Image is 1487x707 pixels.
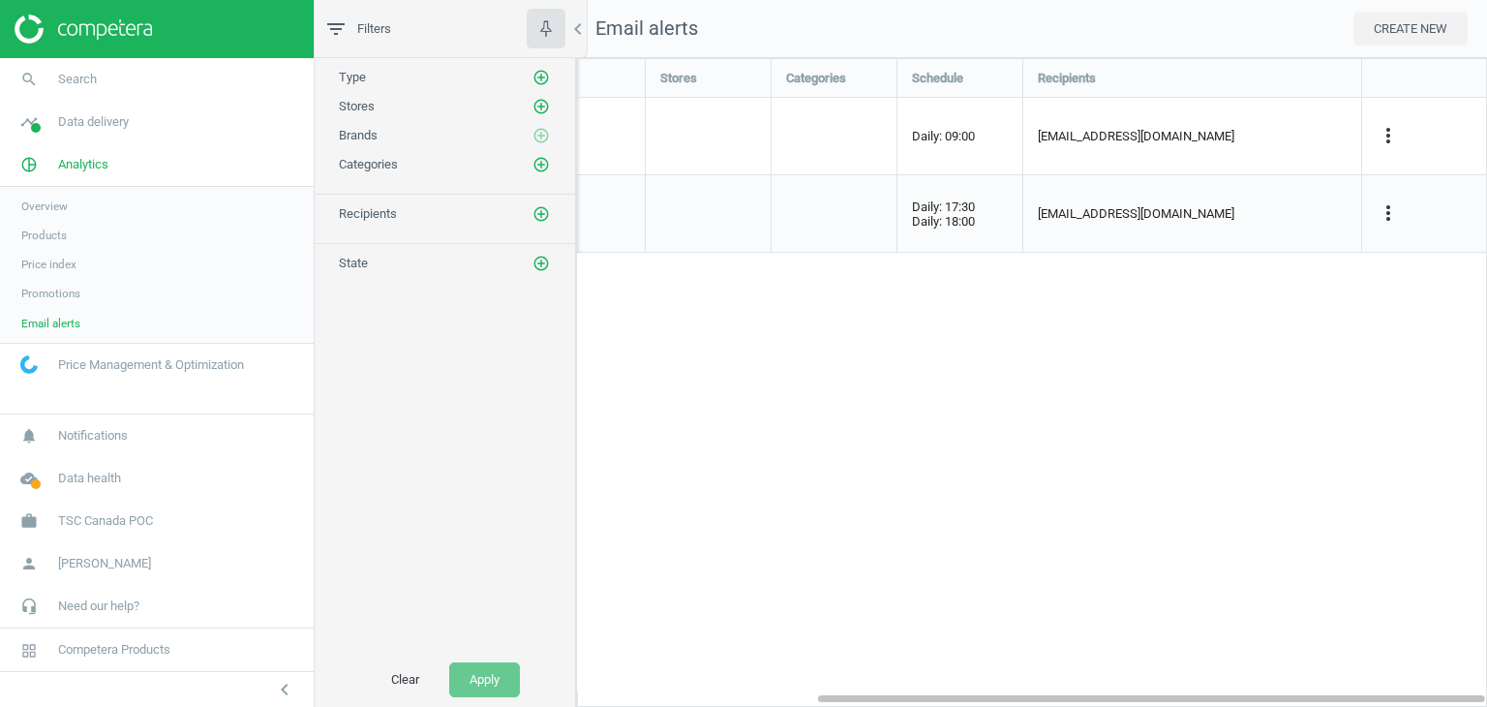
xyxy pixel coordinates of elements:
[1038,129,1234,143] span: [EMAIL_ADDRESS][DOMAIN_NAME]
[58,598,139,615] span: Need our help?
[58,470,121,487] span: Data health
[58,555,151,572] span: [PERSON_NAME]
[21,257,76,272] span: Price index
[532,156,550,173] i: add_circle_outline
[11,545,47,582] i: person
[11,588,47,625] i: headset_mic
[339,128,378,142] span: Brands
[1038,206,1234,221] span: [EMAIL_ADDRESS][DOMAIN_NAME]
[1377,124,1400,149] button: more_vert
[531,68,551,87] button: add_circle_outline
[912,129,975,143] span: Daily: 09:00
[260,677,309,702] button: chevron_left
[1377,201,1400,227] button: more_vert
[15,15,152,44] img: ajHJNr6hYgQAAAAASUVORK5CYII=
[339,256,368,270] span: State
[324,17,348,41] i: filter_list
[531,126,551,145] button: add_circle_outline
[531,204,551,224] button: add_circle_outline
[1353,12,1468,46] button: CREATE NEW
[531,155,551,174] button: add_circle_outline
[11,417,47,454] i: notifications
[339,157,398,171] span: Categories
[531,254,551,273] button: add_circle_outline
[11,460,47,497] i: cloud_done
[531,97,551,116] button: add_circle_outline
[339,99,375,113] span: Stores
[566,17,590,41] i: chevron_left
[58,427,128,445] span: Notifications
[912,214,975,229] span: Daily: 18:00
[357,20,391,38] span: Filters
[532,98,550,115] i: add_circle_outline
[532,205,550,223] i: add_circle_outline
[21,316,80,331] span: Email alerts
[11,104,47,140] i: timeline
[532,127,550,144] i: add_circle_outline
[273,678,296,701] i: chevron_left
[912,200,975,214] span: Daily: 17:30
[339,206,397,221] span: Recipients
[532,69,550,86] i: add_circle_outline
[21,228,67,243] span: Products
[660,70,697,87] span: Stores
[786,70,846,87] span: Categories
[449,662,520,697] button: Apply
[371,662,440,697] button: Clear
[20,355,38,374] img: wGWNvw8QSZomAAAAABJRU5ErkJggg==
[595,16,698,40] span: Email alerts
[1377,201,1400,225] i: more_vert
[1377,124,1400,147] i: more_vert
[339,70,366,84] span: Type
[58,71,97,88] span: Search
[58,156,108,173] span: Analytics
[912,70,963,87] span: Schedule
[21,286,80,301] span: Promotions
[58,113,129,131] span: Data delivery
[11,61,47,98] i: search
[1038,70,1096,87] span: Recipients
[58,641,170,659] span: Competera Products
[58,356,244,374] span: Price Management & Optimization
[532,255,550,272] i: add_circle_outline
[58,512,153,530] span: TSC Canada POC
[21,199,68,214] span: Overview
[11,146,47,183] i: pie_chart_outlined
[11,503,47,539] i: work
